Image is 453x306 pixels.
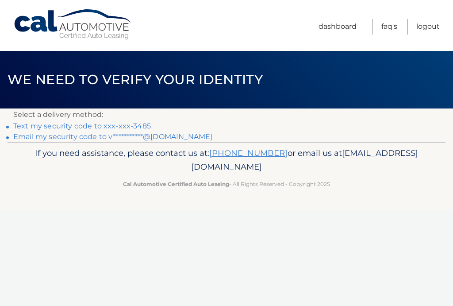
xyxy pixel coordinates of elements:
a: Cal Automotive [13,9,133,40]
p: If you need assistance, please contact us at: or email us at [21,146,432,174]
a: Text my security code to xxx-xxx-3485 [13,122,151,130]
a: FAQ's [381,19,397,35]
a: Dashboard [319,19,357,35]
span: We need to verify your identity [8,71,263,88]
strong: Cal Automotive Certified Auto Leasing [123,181,229,187]
a: [PHONE_NUMBER] [209,148,288,158]
p: Select a delivery method: [13,108,440,121]
a: Logout [416,19,440,35]
p: - All Rights Reserved - Copyright 2025 [21,179,432,189]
